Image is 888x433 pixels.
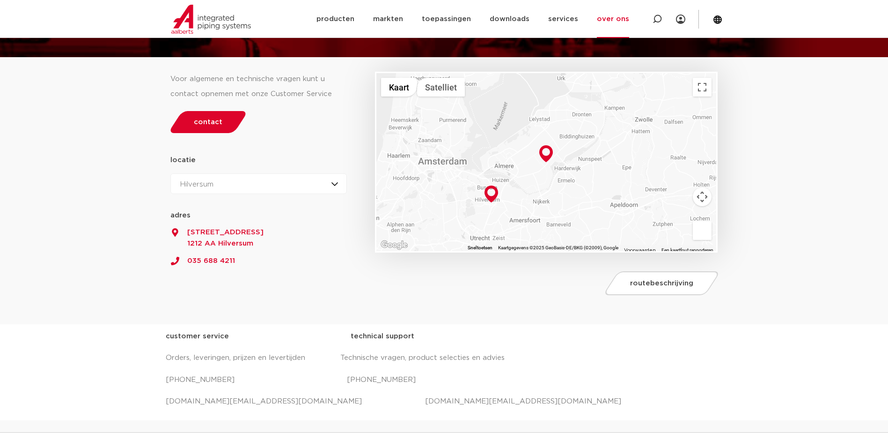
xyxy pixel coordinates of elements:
[417,78,465,97] button: Satellietbeelden tonen
[180,181,213,188] span: Hilversum
[379,239,410,251] img: Google
[603,271,721,295] a: routebeschrijving
[693,78,712,97] button: Weergave op volledig scherm aan- of uitzetten
[166,394,723,409] p: [DOMAIN_NAME][EMAIL_ADDRESS][DOMAIN_NAME] [DOMAIN_NAME][EMAIL_ADDRESS][DOMAIN_NAME]
[468,245,492,251] button: Sneltoetsen
[498,245,618,250] span: Kaartgegevens ©2025 GeoBasis-DE/BKG (©2009), Google
[630,280,693,287] span: routebeschrijving
[168,111,248,133] a: contact
[661,247,713,253] a: Een kaartfout rapporteren
[379,239,410,251] a: Dit gebied openen in Google Maps (er wordt een nieuw venster geopend)
[166,351,723,366] p: Orders, leveringen, prijzen en levertijden Technische vragen, product selecties en advies
[170,157,196,164] strong: locatie
[624,248,656,253] a: Voorwaarden (wordt geopend in een nieuw tabblad)
[170,72,347,102] div: Voor algemene en technische vragen kunt u contact opnemen met onze Customer Service
[693,221,712,240] button: Sleep Pegman de kaart op om Street View te openen
[166,373,723,388] p: [PHONE_NUMBER] [PHONE_NUMBER]
[166,333,414,340] strong: customer service technical support
[693,187,712,206] button: Bedieningsopties voor de kaartweergave
[381,78,417,97] button: Stratenkaart tonen
[194,119,222,126] span: contact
